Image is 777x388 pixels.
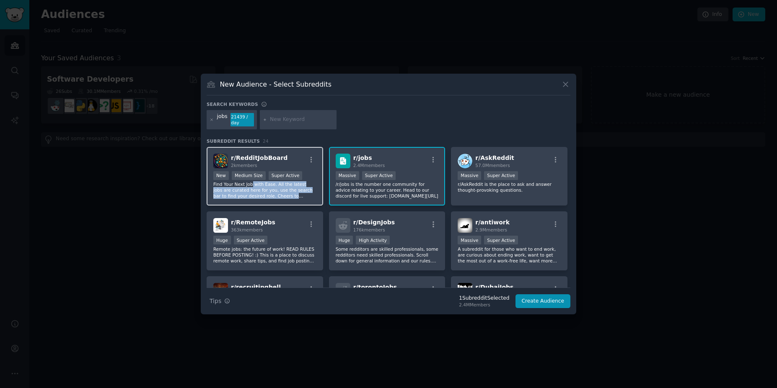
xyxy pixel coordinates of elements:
div: Super Active [362,171,396,180]
div: New [213,171,229,180]
div: 2.4M Members [459,302,509,308]
div: Super Active [484,236,518,244]
span: 2k members [231,163,257,168]
h3: New Audience - Select Subreddits [220,80,332,89]
p: Remote jobs: the future of work! READ RULES BEFORE POSTING! :) This is a place to discuss remote ... [213,246,316,264]
span: r/ antiwork [475,219,510,226]
img: DubaiJobs [458,283,472,298]
img: AskReddit [458,154,472,168]
button: Tips [207,294,233,308]
div: Medium Size [232,171,266,180]
div: Huge [336,236,353,244]
div: Super Active [484,171,518,180]
input: New Keyword [270,116,334,123]
div: Massive [336,171,359,180]
button: Create Audience [515,294,571,308]
div: Massive [458,171,481,180]
span: 363k members [231,227,263,232]
span: 24 [263,139,269,144]
span: 57.0M members [475,163,510,168]
img: jobs [336,154,350,168]
div: Super Active [269,171,303,180]
p: Some redditors are skilled professionals, some redditors need skilled professionals. Scroll down ... [336,246,439,264]
span: r/ jobs [353,154,372,161]
span: Tips [210,297,221,306]
p: /r/jobs is the number one community for advice relating to your career. Head to our discord for l... [336,181,439,199]
p: Find Your Next Job with Ease. All the latest jobs are curated here for you, use the search bar to... [213,181,316,199]
img: RedditJobBoard [213,154,228,168]
div: Massive [458,236,481,244]
span: 2.4M members [353,163,385,168]
span: r/ DubaiJobs [475,284,513,290]
div: 21439 / day [231,113,254,126]
img: antiwork [458,218,472,233]
span: r/ RemoteJobs [231,219,275,226]
span: r/ AskReddit [475,154,514,161]
div: Super Active [234,236,268,244]
span: 176k members [353,227,385,232]
span: Subreddit Results [207,138,260,144]
div: 1 Subreddit Selected [459,295,509,302]
div: High Activity [356,236,390,244]
span: r/ torontoJobs [353,284,397,290]
span: r/ DesignJobs [353,219,395,226]
img: recruitinghell [213,283,228,298]
div: jobs [217,113,228,126]
p: r/AskReddit is the place to ask and answer thought-provoking questions. [458,181,561,193]
p: A subreddit for those who want to end work, are curious about ending work, want to get the most o... [458,246,561,264]
div: Huge [213,236,231,244]
span: 2.9M members [475,227,507,232]
h3: Search keywords [207,101,258,107]
img: RemoteJobs [213,218,228,233]
span: r/ recruitinghell [231,284,281,290]
span: r/ RedditJobBoard [231,154,287,161]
